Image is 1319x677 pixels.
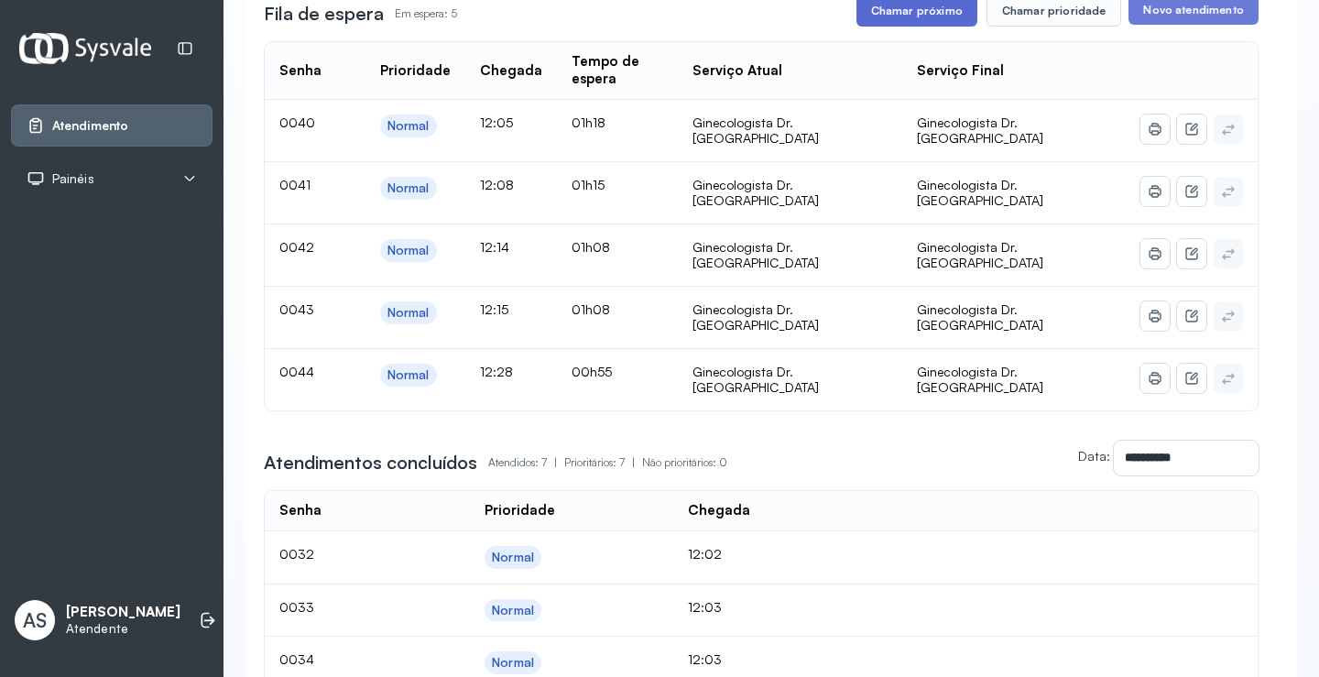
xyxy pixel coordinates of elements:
[572,364,612,379] span: 00h55
[572,177,605,192] span: 01h15
[66,604,180,621] p: [PERSON_NAME]
[917,62,1004,80] div: Serviço Final
[279,599,314,615] span: 0033
[632,455,635,469] span: |
[387,180,430,196] div: Normal
[688,546,722,562] span: 12:02
[917,239,1043,271] span: Ginecologista Dr. [GEOGRAPHIC_DATA]
[279,502,322,519] div: Senha
[66,621,180,637] p: Atendente
[572,53,663,88] div: Tempo de espera
[917,301,1043,333] span: Ginecologista Dr. [GEOGRAPHIC_DATA]
[480,177,514,192] span: 12:08
[387,118,430,134] div: Normal
[19,33,151,63] img: Logotipo do estabelecimento
[279,301,314,317] span: 0043
[688,599,722,615] span: 12:03
[279,651,314,667] span: 0034
[279,115,315,130] span: 0040
[554,455,557,469] span: |
[492,603,534,618] div: Normal
[387,367,430,383] div: Normal
[688,502,750,519] div: Chegada
[572,239,610,255] span: 01h08
[488,450,564,475] p: Atendidos: 7
[480,62,542,80] div: Chegada
[692,239,887,271] div: Ginecologista Dr. [GEOGRAPHIC_DATA]
[917,364,1043,396] span: Ginecologista Dr. [GEOGRAPHIC_DATA]
[395,1,457,27] p: Em espera: 5
[480,115,513,130] span: 12:05
[917,177,1043,209] span: Ginecologista Dr. [GEOGRAPHIC_DATA]
[279,364,314,379] span: 0044
[264,450,477,475] h3: Atendimentos concluídos
[688,651,722,667] span: 12:03
[264,1,384,27] h3: Fila de espera
[485,502,555,519] div: Prioridade
[692,301,887,333] div: Ginecologista Dr. [GEOGRAPHIC_DATA]
[27,116,197,135] a: Atendimento
[692,364,887,396] div: Ginecologista Dr. [GEOGRAPHIC_DATA]
[52,118,128,134] span: Atendimento
[480,301,508,317] span: 12:15
[279,177,311,192] span: 0041
[492,550,534,565] div: Normal
[642,450,727,475] p: Não prioritários: 0
[279,546,314,562] span: 0032
[492,655,534,671] div: Normal
[1078,448,1110,464] label: Data:
[692,62,782,80] div: Serviço Atual
[279,239,314,255] span: 0042
[572,301,610,317] span: 01h08
[480,239,509,255] span: 12:14
[692,115,887,147] div: Ginecologista Dr. [GEOGRAPHIC_DATA]
[387,243,430,258] div: Normal
[692,177,887,209] div: Ginecologista Dr. [GEOGRAPHIC_DATA]
[387,305,430,321] div: Normal
[52,171,94,187] span: Painéis
[480,364,513,379] span: 12:28
[380,62,451,80] div: Prioridade
[279,62,322,80] div: Senha
[564,450,642,475] p: Prioritários: 7
[572,115,605,130] span: 01h18
[917,115,1043,147] span: Ginecologista Dr. [GEOGRAPHIC_DATA]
